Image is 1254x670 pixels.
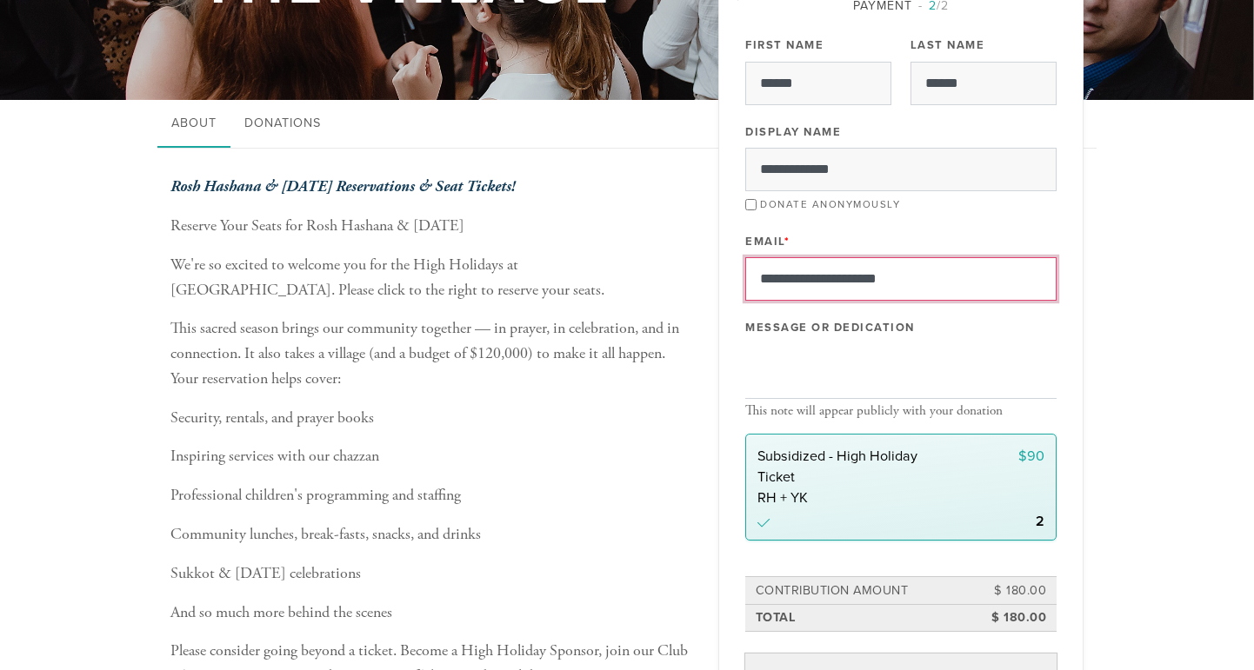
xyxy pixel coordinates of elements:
[170,214,692,239] p: Reserve Your Seats for Rosh Hashana & [DATE]
[971,579,1049,603] td: $ 180.00
[1018,448,1027,465] span: $
[753,606,971,630] td: Total
[753,579,971,603] td: Contribution Amount
[1036,514,1044,528] div: 2
[170,483,692,508] p: Professional children's programming and staffing
[170,316,692,391] p: This sacred season brings our community together — in prayer, in celebration, and in connection. ...
[230,100,335,149] a: Donations
[170,600,692,626] p: And so much more behind the scenes
[760,198,900,210] label: Donate Anonymously
[757,448,917,486] span: Subsidized - High Holiday Ticket
[170,522,692,547] p: Community lunches, break-fasts, snacks, and drinks
[784,235,790,249] span: This field is required.
[170,406,692,431] p: Security, rentals, and prayer books
[745,234,790,249] label: Email
[157,100,230,149] a: About
[170,561,692,587] p: Sukkot & [DATE] celebrations
[910,37,985,53] label: Last Name
[745,37,824,53] label: First Name
[971,606,1049,630] td: $ 180.00
[757,488,955,508] span: RH + YK
[745,320,915,335] label: Message or dedication
[745,403,1057,419] div: This note will appear publicly with your donation
[170,253,692,303] p: We're so excited to welcome you for the High Holidays at [GEOGRAPHIC_DATA]. Please click to the r...
[745,124,841,140] label: Display Name
[170,176,515,196] b: Rosh Hashana & [DATE] Reservations & Seat Tickets!
[170,444,692,469] p: Inspiring services with our chazzan
[1027,448,1044,465] span: 90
